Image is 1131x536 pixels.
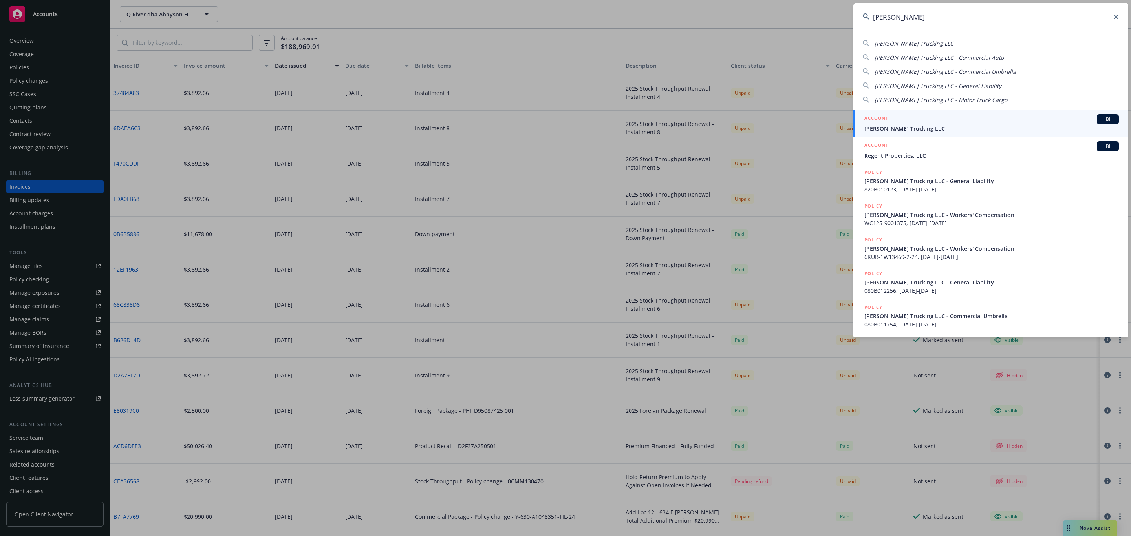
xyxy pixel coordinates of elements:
span: WC125-9001375, [DATE]-[DATE] [864,219,1119,227]
span: [PERSON_NAME] Trucking LLC - Commercial Umbrella [864,312,1119,320]
h5: POLICY [864,303,882,311]
span: 6KUB-1W13469-2-24, [DATE]-[DATE] [864,253,1119,261]
span: [PERSON_NAME] Trucking LLC [864,124,1119,133]
a: POLICY[PERSON_NAME] Trucking LLC - Workers' Compensation6KUB-1W13469-2-24, [DATE]-[DATE] [853,232,1128,265]
span: [PERSON_NAME] Trucking LLC - Commercial Auto [875,54,1004,61]
span: [PERSON_NAME] Trucking LLC - General Liability [864,177,1119,185]
span: Regent Properties, LLC [864,151,1119,160]
h5: POLICY [864,168,882,176]
span: 820B010123, [DATE]-[DATE] [864,185,1119,193]
a: POLICY[PERSON_NAME] Trucking LLC - General Liability820B010123, [DATE]-[DATE] [853,164,1128,198]
span: [PERSON_NAME] Trucking LLC - Commercial Umbrella [875,68,1016,75]
span: [PERSON_NAME] Trucking LLC - Workers' Compensation [864,244,1119,253]
input: Search... [853,3,1128,31]
span: [PERSON_NAME] Trucking LLC - General Liability [864,278,1119,286]
span: [PERSON_NAME] Trucking LLC - Motor Truck Cargo [875,96,1007,104]
span: [PERSON_NAME] Trucking LLC [875,40,953,47]
a: ACCOUNTBI[PERSON_NAME] Trucking LLC [853,110,1128,137]
h5: ACCOUNT [864,141,888,151]
h5: ACCOUNT [864,114,888,124]
a: POLICY[PERSON_NAME] Trucking LLC - Workers' CompensationWC125-9001375, [DATE]-[DATE] [853,198,1128,232]
h5: POLICY [864,270,882,277]
span: BI [1100,143,1116,150]
a: ACCOUNTBIRegent Properties, LLC [853,137,1128,164]
span: 080B012256, [DATE]-[DATE] [864,286,1119,295]
a: POLICY[PERSON_NAME] Trucking LLC - General Liability080B012256, [DATE]-[DATE] [853,265,1128,299]
h5: POLICY [864,202,882,210]
span: [PERSON_NAME] Trucking LLC - General Liability [875,82,1001,89]
h5: POLICY [864,236,882,244]
span: [PERSON_NAME] Trucking LLC - Workers' Compensation [864,211,1119,219]
a: POLICY[PERSON_NAME] Trucking LLC - Commercial Umbrella080B011754, [DATE]-[DATE] [853,299,1128,333]
span: 080B011754, [DATE]-[DATE] [864,320,1119,328]
span: BI [1100,116,1116,123]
